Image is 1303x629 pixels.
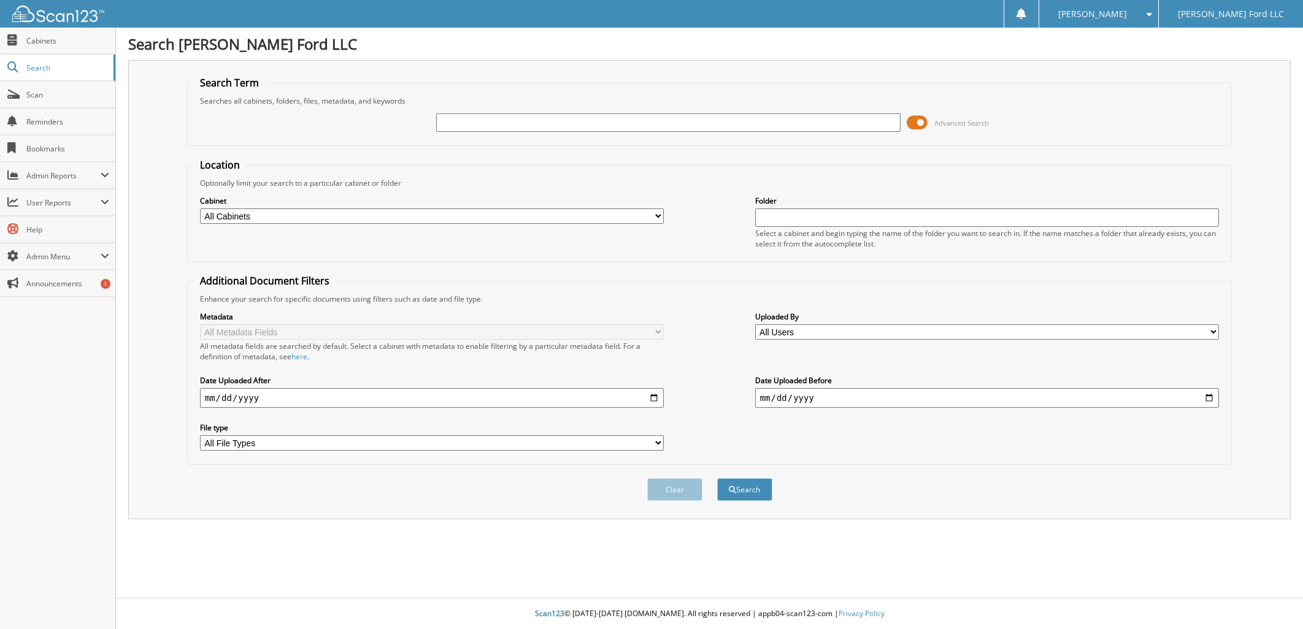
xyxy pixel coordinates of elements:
span: [PERSON_NAME] Ford LLC [1178,10,1284,18]
span: Cabinets [26,36,109,46]
button: Search [717,478,772,501]
label: Folder [755,196,1220,206]
input: start [200,388,664,408]
div: © [DATE]-[DATE] [DOMAIN_NAME]. All rights reserved | appb04-scan123-com | [116,599,1303,629]
h1: Search [PERSON_NAME] Ford LLC [128,34,1291,54]
label: Uploaded By [755,311,1220,322]
div: Optionally limit your search to a particular cabinet or folder [194,178,1226,188]
span: Scan [26,90,109,100]
span: Announcements [26,278,109,289]
legend: Additional Document Filters [194,274,336,288]
input: end [755,388,1220,408]
span: Bookmarks [26,143,109,154]
span: Advanced Search [934,118,989,128]
label: File type [200,422,664,433]
a: Privacy Policy [839,608,885,619]
button: Clear [647,478,702,501]
span: Reminders [26,116,109,127]
label: Cabinet [200,196,664,206]
div: 1 [101,279,110,289]
label: Date Uploaded Before [755,375,1220,386]
div: Searches all cabinets, folders, files, metadata, and keywords [194,96,1226,106]
label: Metadata [200,311,664,322]
legend: Location [194,158,246,172]
div: Select a cabinet and begin typing the name of the folder you want to search in. If the name match... [755,228,1220,249]
span: Admin Menu [26,251,101,262]
span: Help [26,224,109,235]
span: Search [26,63,107,73]
a: here [291,351,307,362]
div: All metadata fields are searched by default. Select a cabinet with metadata to enable filtering b... [200,341,664,362]
div: Enhance your search for specific documents using filters such as date and file type. [194,294,1226,304]
span: [PERSON_NAME] [1058,10,1127,18]
legend: Search Term [194,76,265,90]
span: Scan123 [535,608,564,619]
label: Date Uploaded After [200,375,664,386]
span: Admin Reports [26,170,101,181]
img: scan123-logo-white.svg [12,6,104,22]
span: User Reports [26,197,101,208]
